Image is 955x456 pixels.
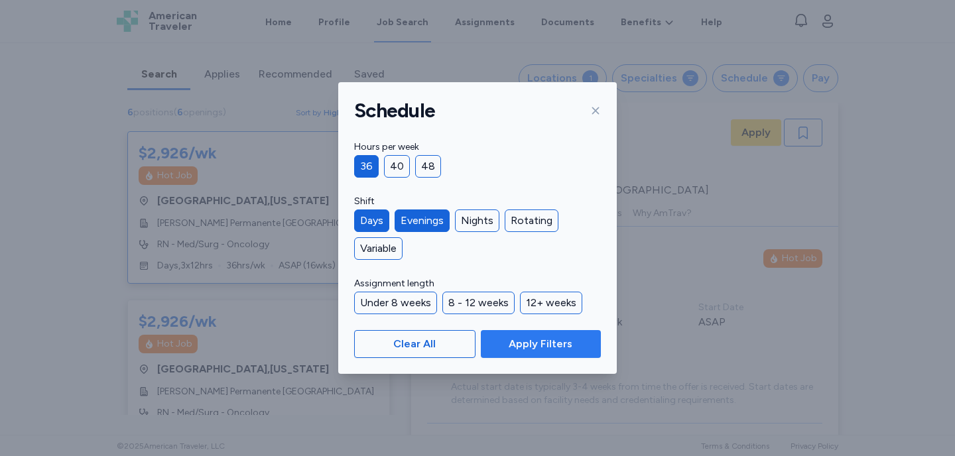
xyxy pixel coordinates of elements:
div: Evenings [395,209,450,232]
span: Clear All [393,336,436,352]
div: Under 8 weeks [354,292,437,314]
button: Apply Filters [481,330,601,358]
div: 48 [415,155,441,178]
label: Hours per week [354,139,601,155]
h1: Schedule [354,98,435,123]
div: Variable [354,237,403,260]
div: Rotating [505,209,558,232]
span: Apply Filters [509,336,572,352]
div: 12+ weeks [520,292,582,314]
div: 8 - 12 weeks [442,292,515,314]
div: Nights [455,209,499,232]
label: Shift [354,194,601,209]
button: Clear All [354,330,476,358]
div: 40 [384,155,410,178]
div: Days [354,209,389,232]
div: 36 [354,155,379,178]
label: Assignment length [354,276,601,292]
